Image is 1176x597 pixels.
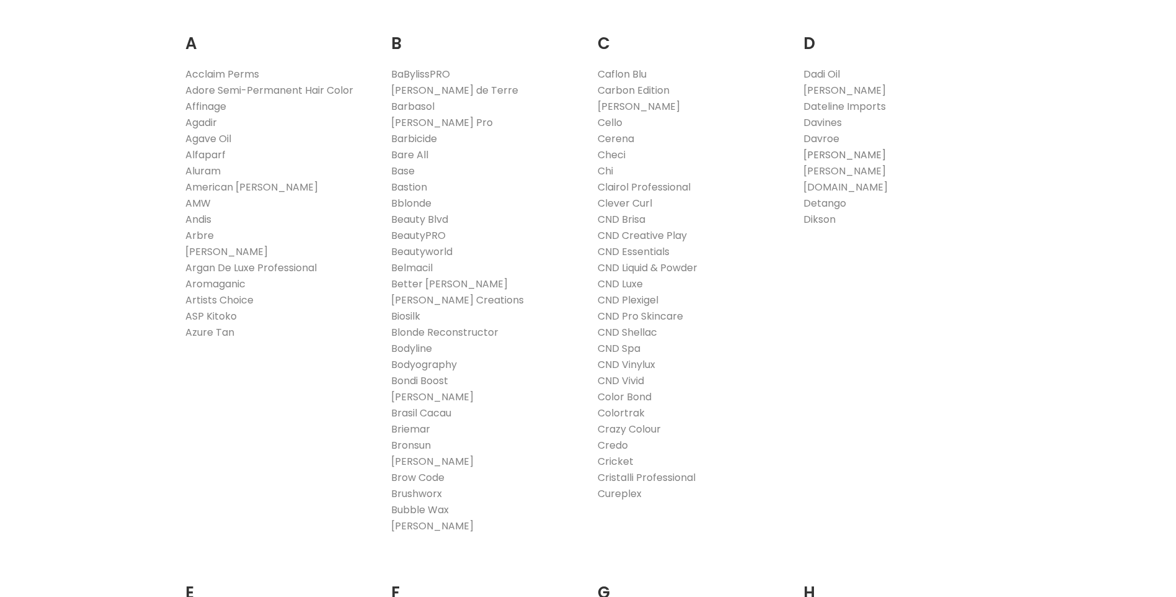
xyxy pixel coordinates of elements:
a: Color Bond [598,390,652,404]
a: Brushworx [391,487,442,501]
a: Bblonde [391,196,431,210]
a: Affinage [185,99,226,114]
h2: D [803,15,991,56]
a: Cerena [598,132,634,146]
a: Arbre [185,228,214,243]
a: CND Luxe [598,277,643,291]
a: Briemar [391,422,430,436]
a: Checi [598,148,626,162]
a: Andis [185,212,211,227]
a: Better [PERSON_NAME] [391,277,508,291]
a: AMW [185,196,211,210]
a: Colortrak [598,406,645,420]
a: Blonde Reconstructor [391,325,498,339]
a: Bodyline [391,341,432,356]
a: Cureplex [598,487,642,501]
a: CND Vivid [598,374,644,388]
a: [PERSON_NAME] [391,454,474,469]
a: Aluram [185,164,221,178]
a: CND Liquid & Powder [598,261,697,275]
a: Clairol Professional [598,180,691,194]
a: Aromaganic [185,277,245,291]
h2: B [391,15,579,56]
a: Bubble Wax [391,503,449,517]
a: Barbicide [391,132,437,146]
a: Detango [803,196,846,210]
a: Base [391,164,415,178]
a: Agave Oil [185,132,231,146]
a: Caflon Blu [598,67,647,81]
a: CND Pro Skincare [598,309,683,323]
a: [PERSON_NAME] [803,83,886,97]
a: Bastion [391,180,427,194]
a: Dateline Imports [803,99,886,114]
a: Cricket [598,454,634,469]
a: [PERSON_NAME] [185,245,268,259]
a: [PERSON_NAME] Creations [391,293,524,307]
a: Davroe [803,132,839,146]
a: Artists Choice [185,293,254,307]
h2: C [598,15,785,56]
a: CND Spa [598,341,640,356]
a: Carbon Edition [598,83,670,97]
a: Dadi Oil [803,67,840,81]
a: [DOMAIN_NAME] [803,180,888,194]
a: CND Plexigel [598,293,658,307]
a: Biosilk [391,309,420,323]
a: Bronsun [391,438,431,452]
a: CND Essentials [598,245,670,259]
a: Barbasol [391,99,435,114]
a: Clever Curl [598,196,652,210]
a: [PERSON_NAME] [598,99,680,114]
h2: A [185,15,373,56]
a: Davines [803,115,842,130]
a: [PERSON_NAME] [803,148,886,162]
a: Adore Semi-Permanent Hair Color [185,83,353,97]
a: CND Creative Play [598,228,687,243]
a: BeautyPRO [391,228,446,243]
a: Bondi Boost [391,374,448,388]
a: Acclaim Perms [185,67,259,81]
a: Chi [598,164,613,178]
a: [PERSON_NAME] [391,519,474,533]
a: Beautyworld [391,245,453,259]
a: ASP Kitoko [185,309,237,323]
a: Bodyography [391,357,457,372]
a: Beauty Blvd [391,212,448,227]
a: BaBylissPRO [391,67,450,81]
a: Belmacil [391,261,433,275]
a: CND Shellac [598,325,657,339]
a: Dikson [803,212,836,227]
a: CND Vinylux [598,357,655,372]
a: Bare All [391,148,428,162]
a: Cristalli Professional [598,470,696,485]
a: Cello [598,115,622,130]
a: Argan De Luxe Professional [185,261,317,275]
a: American [PERSON_NAME] [185,180,318,194]
a: CND Brisa [598,212,645,227]
a: Crazy Colour [598,422,661,436]
a: [PERSON_NAME] de Terre [391,83,518,97]
a: Azure Tan [185,325,234,339]
a: Agadir [185,115,217,130]
a: Brasil Cacau [391,406,451,420]
a: Alfaparf [185,148,226,162]
a: [PERSON_NAME] Pro [391,115,493,130]
a: Brow Code [391,470,444,485]
a: [PERSON_NAME] [803,164,886,178]
a: [PERSON_NAME] [391,390,474,404]
a: Credo [598,438,628,452]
